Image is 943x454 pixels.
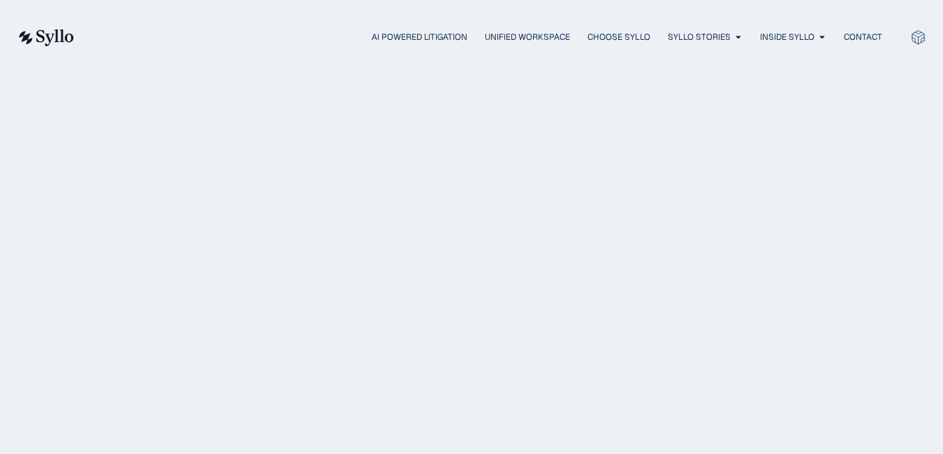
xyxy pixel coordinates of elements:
img: syllo [17,29,74,46]
a: Contact [844,31,882,43]
nav: Menu [102,31,882,44]
a: Syllo Stories [668,31,731,43]
a: Unified Workspace [485,31,570,43]
a: Choose Syllo [587,31,650,43]
a: AI Powered Litigation [372,31,467,43]
a: Inside Syllo [760,31,814,43]
div: Menu Toggle [102,31,882,44]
